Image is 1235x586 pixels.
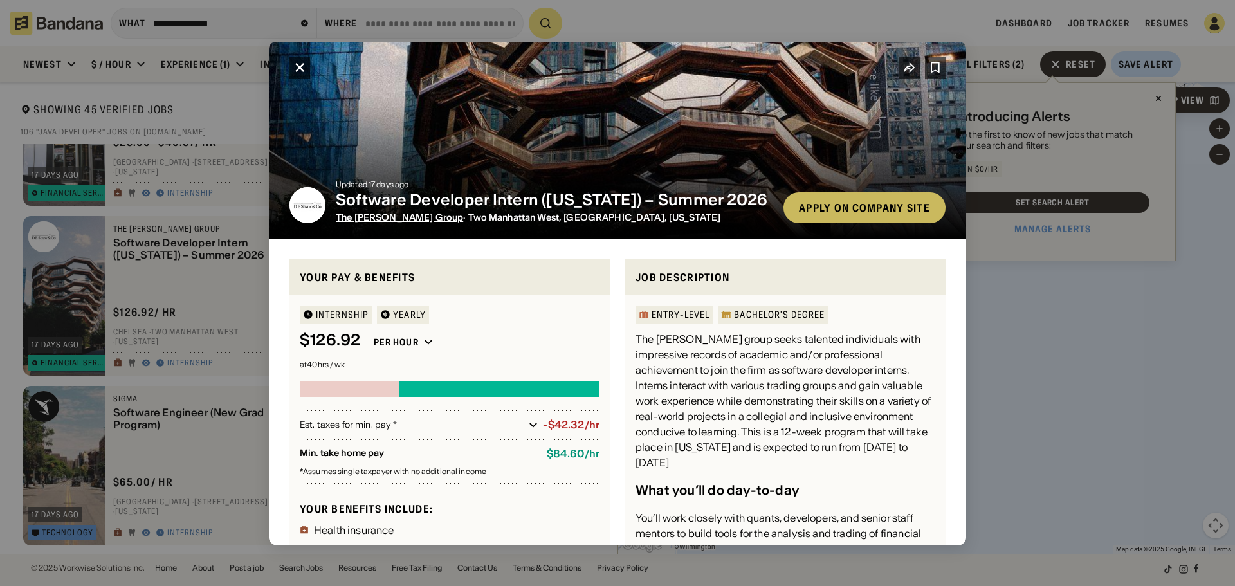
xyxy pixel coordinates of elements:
[336,190,773,209] div: Software Developer Intern ([US_STATE]) – Summer 2026
[636,510,935,572] div: You’ll work closely with quants, developers, and senior staff mentors to build tools for the anal...
[799,202,930,212] div: Apply on company site
[636,269,935,285] div: Job Description
[300,502,599,515] div: Your benefits include:
[300,418,524,431] div: Est. taxes for min. pay *
[300,361,599,369] div: at 40 hrs / wk
[543,419,599,431] div: -$42.32/hr
[300,331,361,350] div: $ 126.92
[300,468,599,475] div: Assumes single taxpayer with no additional income
[547,448,599,460] div: $ 84.60 / hr
[393,310,426,319] div: YEARLY
[289,187,325,223] img: The D. E. Shaw Group logo
[300,448,536,460] div: Min. take home pay
[300,269,599,285] div: Your pay & benefits
[314,544,394,554] div: Dental insurance
[374,336,419,348] div: Per hour
[314,524,394,535] div: Health insurance
[336,212,773,223] div: · Two Manhattan West, [GEOGRAPHIC_DATA], [US_STATE]
[316,310,369,319] div: Internship
[636,481,799,500] div: What you’ll do day-to-day
[336,211,463,223] span: The [PERSON_NAME] Group
[652,310,709,319] div: Entry-Level
[734,310,825,319] div: Bachelor's Degree
[336,180,773,188] div: Updated 17 days ago
[636,331,935,470] div: The [PERSON_NAME] group seeks talented individuals with impressive records of academic and/or pro...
